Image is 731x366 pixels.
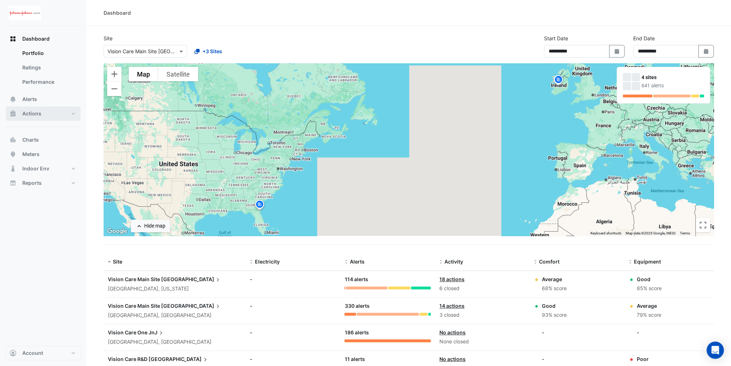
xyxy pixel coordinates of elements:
span: [GEOGRAPHIC_DATA] [161,275,221,283]
a: Ratings [17,60,81,75]
span: [GEOGRAPHIC_DATA] [161,302,221,310]
app-icon: Actions [9,110,17,117]
img: site-pin.svg [552,74,564,87]
button: Alerts [6,92,81,106]
button: Dashboard [6,32,81,46]
div: Hide map [144,222,165,230]
div: - [250,302,336,310]
span: Vision Care Main Site [108,276,160,282]
button: Show satellite imagery [158,67,198,81]
span: Account [22,349,43,357]
app-icon: Charts [9,136,17,143]
span: Reports [22,179,42,187]
app-icon: Alerts [9,96,17,103]
fa-icon: Select Date [614,48,620,54]
button: Meters [6,147,81,161]
span: Map data ©2025 Google, INEGI [626,231,676,235]
span: JnJ [149,329,165,337]
button: Reports [6,176,81,190]
div: - [542,355,544,363]
a: Performance [17,75,81,89]
span: +3 Sites [202,47,222,55]
span: Comfort [539,259,559,265]
button: +3 Sites [190,45,227,58]
button: Account [6,346,81,360]
button: Show street map [129,67,158,81]
div: 11 alerts [344,355,430,363]
span: Alerts [22,96,37,103]
a: Portfolio [17,46,81,60]
span: Indoor Env [22,165,49,172]
img: site-pin.svg [553,74,564,87]
span: Site [113,259,122,265]
div: 93% score [542,311,567,319]
span: Meters [22,151,40,158]
div: 3 closed [439,311,525,319]
span: Vision Care Main Site [108,303,160,309]
div: Good [542,302,567,310]
div: 186 alerts [344,329,430,337]
div: - [542,329,544,336]
label: End Date [633,35,655,42]
div: 6 closed [439,284,525,293]
div: [GEOGRAPHIC_DATA], [GEOGRAPHIC_DATA] [108,338,241,346]
button: Keyboard shortcuts [590,231,621,236]
a: 14 actions [439,303,465,309]
div: Open Intercom Messenger [707,342,724,359]
button: Hide map [131,220,170,232]
div: 114 alerts [344,275,430,284]
div: - [637,329,639,336]
div: 79% score [637,311,661,319]
a: Terms (opens in new tab) [680,231,690,235]
div: Average [637,302,661,310]
button: Charts [6,133,81,147]
div: 68% score [542,284,567,293]
span: Equipment [634,259,661,265]
span: Dashboard [22,35,50,42]
button: Zoom in [107,67,122,81]
div: Dashboard [6,46,81,92]
span: Charts [22,136,39,143]
span: Alerts [349,259,364,265]
div: - [250,275,336,283]
label: Start Date [544,35,568,42]
span: Electricity [255,259,280,265]
a: 18 actions [439,276,465,282]
img: site-pin.svg [254,199,265,212]
div: - [250,355,336,363]
img: Company Logo [9,6,41,20]
label: Site [104,35,113,42]
div: [GEOGRAPHIC_DATA], [US_STATE] [108,285,241,293]
button: Indoor Env [6,161,81,176]
span: Vision Care R&D [108,356,147,362]
app-icon: Dashboard [9,35,17,42]
img: Google [105,227,129,236]
div: None closed [439,338,525,346]
span: Activity [444,259,463,265]
span: Vision Care One [108,329,147,335]
div: Good [637,275,662,283]
div: 641 alerts [641,82,704,90]
div: - [250,329,336,336]
div: Poor [637,355,658,363]
a: No actions [439,329,466,335]
button: Zoom out [107,82,122,96]
app-icon: Indoor Env [9,165,17,172]
div: 85% score [637,284,662,293]
div: 4 sites [641,74,704,81]
fa-icon: Select Date [703,48,709,54]
div: 330 alerts [344,302,430,310]
app-icon: Reports [9,179,17,187]
a: No actions [439,356,466,362]
span: Actions [22,110,41,117]
span: [GEOGRAPHIC_DATA] [149,355,209,363]
div: Average [542,275,567,283]
div: Dashboard [104,9,131,17]
button: Actions [6,106,81,121]
app-icon: Meters [9,151,17,158]
a: Open this area in Google Maps (opens a new window) [105,227,129,236]
div: [GEOGRAPHIC_DATA], [GEOGRAPHIC_DATA] [108,311,241,320]
button: Toggle fullscreen view [696,218,710,232]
